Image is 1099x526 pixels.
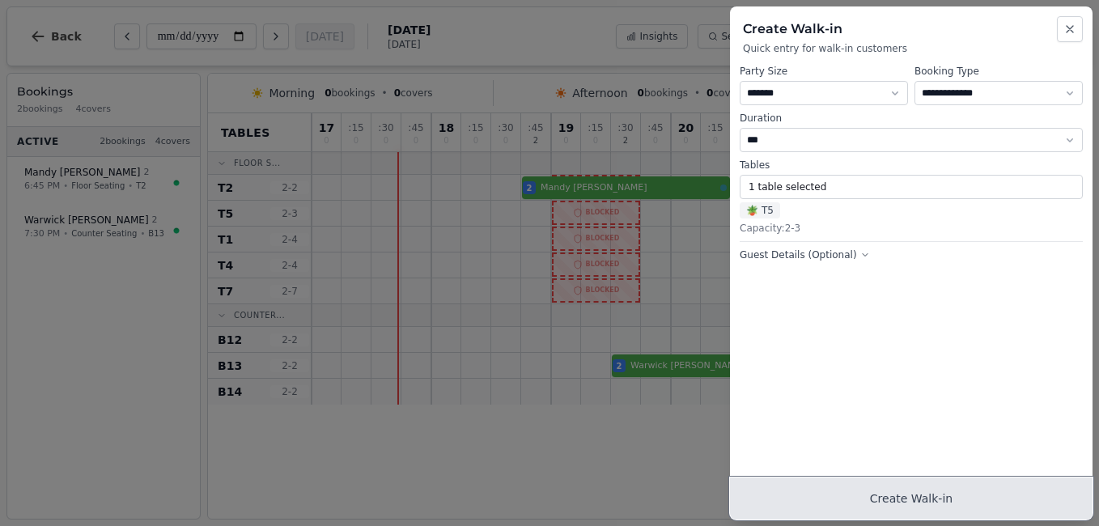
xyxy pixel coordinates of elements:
label: Tables [740,159,1083,172]
p: Quick entry for walk-in customers [743,42,1080,55]
span: 🪴 [746,204,758,217]
button: 1 table selected [740,175,1083,199]
div: Capacity: 2 - 3 [740,222,1083,235]
h2: Create Walk-in [743,19,1080,39]
button: Create Walk-in [730,477,1093,520]
button: Guest Details (Optional) [740,248,870,261]
span: T5 [740,202,780,218]
label: Party Size [740,65,908,78]
label: Booking Type [914,65,1083,78]
label: Duration [740,112,1083,125]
